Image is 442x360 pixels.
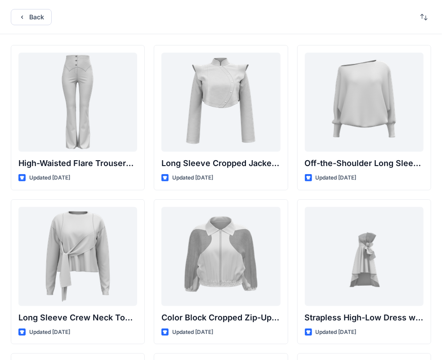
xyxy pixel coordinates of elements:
a: High-Waisted Flare Trousers with Button Detail [18,53,137,152]
a: Long Sleeve Cropped Jacket with Mandarin Collar and Shoulder Detail [161,53,280,152]
p: Updated [DATE] [316,173,357,183]
a: Strapless High-Low Dress with Side Bow Detail [305,207,424,306]
p: Long Sleeve Crew Neck Top with Asymmetrical Tie Detail [18,311,137,324]
p: Updated [DATE] [29,328,70,337]
p: Color Block Cropped Zip-Up Jacket with Sheer Sleeves [161,311,280,324]
a: Off-the-Shoulder Long Sleeve Top [305,53,424,152]
a: Long Sleeve Crew Neck Top with Asymmetrical Tie Detail [18,207,137,306]
p: Updated [DATE] [316,328,357,337]
p: Off-the-Shoulder Long Sleeve Top [305,157,424,170]
a: Color Block Cropped Zip-Up Jacket with Sheer Sleeves [161,207,280,306]
p: Updated [DATE] [172,328,213,337]
p: High-Waisted Flare Trousers with Button Detail [18,157,137,170]
button: Back [11,9,52,25]
p: Updated [DATE] [172,173,213,183]
p: Strapless High-Low Dress with Side Bow Detail [305,311,424,324]
p: Long Sleeve Cropped Jacket with Mandarin Collar and Shoulder Detail [161,157,280,170]
p: Updated [DATE] [29,173,70,183]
